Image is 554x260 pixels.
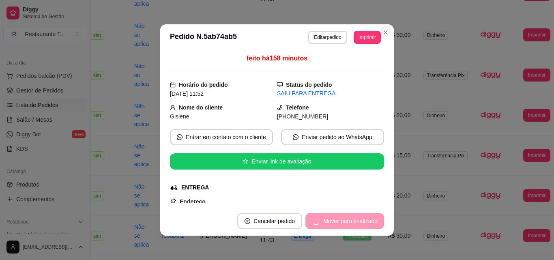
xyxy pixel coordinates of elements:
[179,82,228,88] strong: Horário do pedido
[286,104,309,111] strong: Telefone
[245,218,250,224] span: close-circle
[247,55,307,62] span: feito há 158 minutos
[179,104,223,111] strong: Nome do cliente
[354,31,381,44] button: Imprimir
[170,90,204,97] span: [DATE] 11:52
[277,113,328,120] span: [PHONE_NUMBER]
[170,198,176,204] span: pushpin
[281,129,384,145] button: whats-appEnviar pedido ao WhatsApp
[277,105,283,110] span: phone
[277,82,283,88] span: desktop
[379,26,392,39] button: Close
[180,198,206,205] strong: Endereço
[286,82,332,88] strong: Status do pedido
[243,159,248,164] span: star
[293,134,298,140] span: whats-app
[277,89,384,98] div: SAIU PARA ENTREGA
[170,31,237,44] h3: Pedido N. 5ab74ab5
[177,134,183,140] span: whats-app
[170,82,176,88] span: calendar
[170,129,273,145] button: whats-appEntrar em contato com o cliente
[237,213,302,229] button: close-circleCancelar pedido
[170,113,189,120] span: Gislene
[170,153,384,170] button: starEnviar link de avaliação
[308,31,347,44] button: Editarpedido
[170,105,176,110] span: user
[181,183,209,192] div: ENTREGA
